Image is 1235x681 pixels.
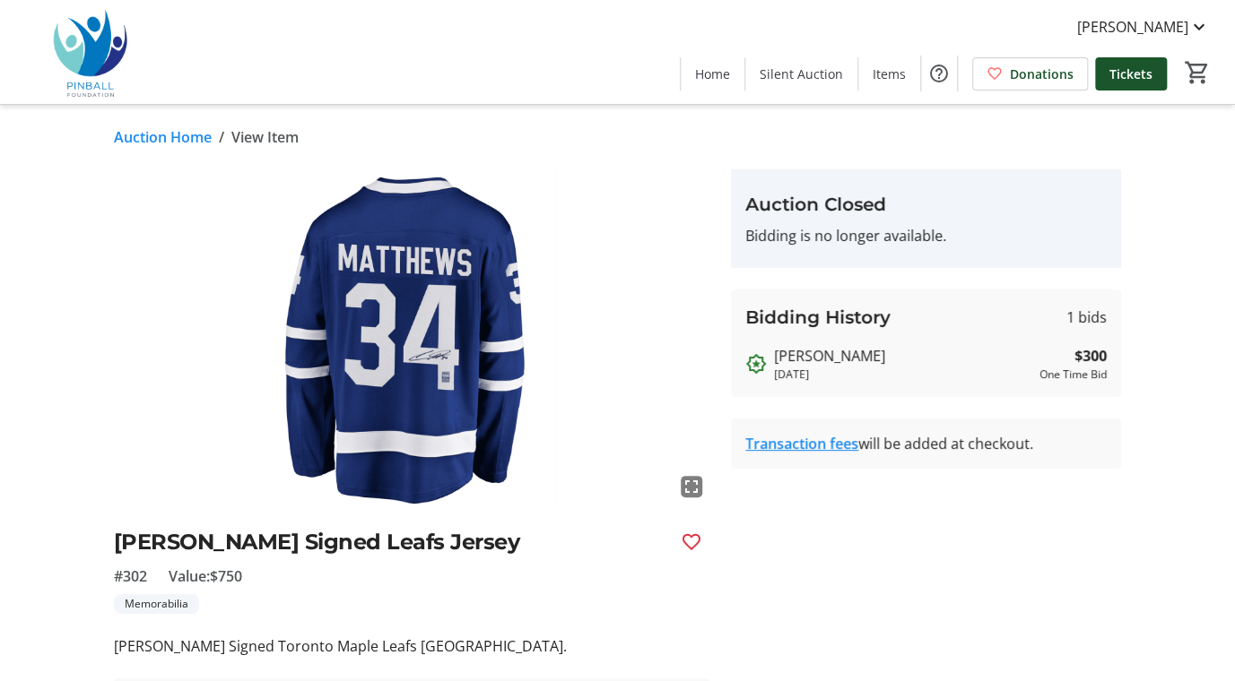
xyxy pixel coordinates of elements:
[745,434,858,453] a: Transaction fees
[745,225,1107,246] p: Bidding is no longer available.
[745,433,1107,454] div: will be added at checkout.
[114,635,710,657] p: [PERSON_NAME] Signed Toronto Maple Leafs [GEOGRAPHIC_DATA].
[921,56,957,91] button: Help
[774,366,1032,383] div: [DATE]
[114,594,199,614] tr-label-badge: Memorabilia
[1181,56,1213,89] button: Cart
[1066,306,1107,328] span: 1 bids
[1010,65,1074,83] span: Donations
[169,565,242,587] span: Value: $750
[745,57,857,91] a: Silent Auction
[873,65,906,83] span: Items
[858,57,920,91] a: Items
[745,304,891,331] h3: Bidding History
[681,57,744,91] a: Home
[114,565,147,587] span: #302
[1077,16,1188,38] span: [PERSON_NAME]
[114,169,710,504] img: Image
[114,126,212,148] a: Auction Home
[972,57,1088,91] a: Donations
[1074,345,1107,366] strong: $300
[231,126,299,148] span: View Item
[1109,65,1152,83] span: Tickets
[1063,13,1224,41] button: [PERSON_NAME]
[695,65,730,83] span: Home
[219,126,224,148] span: /
[774,345,1032,366] div: [PERSON_NAME]
[1039,366,1107,383] div: One Time Bid
[674,524,709,560] button: Favourite
[760,65,843,83] span: Silent Auction
[681,476,702,497] mat-icon: fullscreen
[745,353,767,375] mat-icon: Outbid
[11,7,170,97] img: Pinball Foundation 's Logo
[745,191,1107,218] h3: Auction Closed
[1095,57,1167,91] a: Tickets
[114,526,667,558] h2: [PERSON_NAME] Signed Leafs Jersey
